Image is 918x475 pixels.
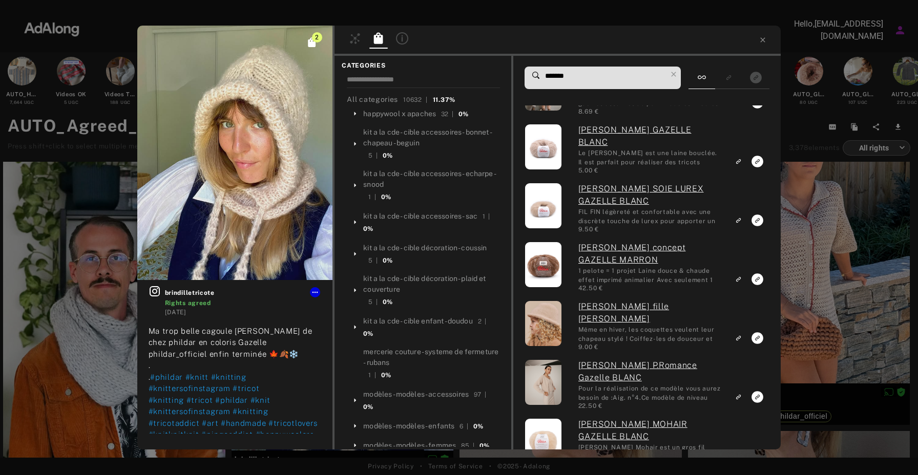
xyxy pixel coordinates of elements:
div: kit a la cde - cible décoration - coussin [363,243,487,253]
a: (ada-happywool-641) Modèle Débardeur P.Romance Gazelle BLANC: Pour la réalisation de ce modèle vo... [578,359,723,384]
span: Ma trop belle cagoule [PERSON_NAME] de chez phildar en coloris Gazelle phildar_officiel enfin ter... [149,327,312,381]
button: Show only similar products linked [719,71,738,84]
span: #knittersofinstagram [149,407,231,416]
div: 8,69 € [578,107,723,116]
time: 2025-09-07T14:01:26.000Z [165,309,186,316]
div: 0% [479,441,489,450]
span: #knitting [233,407,268,416]
div: 0% [381,371,391,380]
div: 5,00 € [578,166,723,175]
div: FIL FIN légèreté et confortable avec une discrète touche de lurex pour apporter un supplément d'o... [578,207,723,225]
button: Link to similar product [729,155,748,168]
div: 5 | [368,297,378,307]
div: Pour la réalisation de ce modèle vous aurez besoin de :Aig. n°4.Ce modèle de niveau intermédiare ... [578,384,723,401]
iframe: Chat Widget [867,426,918,475]
a: (ada-happywool-10259) Modèle Chapeau fille Vérona gazelle BLANC: Même en hiver, les coquettes veu... [578,300,723,325]
div: 0% [383,256,392,265]
div: modèles - modèles - femmes [363,440,456,451]
span: #knitt [185,373,208,381]
button: Link to exact product [748,331,767,345]
div: 1 pelote = 1 projet Laine douce & chaude effet imprimé animalier Avec seulement 1 pelote tricotée... [578,266,723,284]
div: 5 | [368,151,378,160]
div: modèles - modèles - accessoires [363,389,469,400]
div: All categories [347,94,455,105]
img: 052453_1264_S1.jpg [525,124,561,169]
div: 5 | [368,256,378,265]
span: CATEGORIES [342,61,504,70]
img: 070153_1264_S1.jpg [525,419,561,464]
div: happywool x apaches [363,109,436,119]
div: 9,00 € [578,342,723,352]
span: #tricotaddict [149,419,200,427]
span: #handmade [221,419,266,427]
a: (ada-happywool-184) PHIL CHOUCHOU GAZELLE BLANC: Le Phil Chouchou est une laine bouclée. Il est p... [578,124,723,148]
div: 2 | [478,317,487,326]
span: brindilletricote [165,288,322,297]
span: #art [202,419,218,427]
div: 22,50 € [578,401,723,411]
div: kit a la cde - cible enfant - doudou [363,316,472,327]
a: (ada-happywool-10626) Phil Léo concept GAZELLE MARRON: 1 pelote = 1 projet Laine douce & chaude e... [578,242,723,266]
span: #tricot [233,384,259,393]
div: 85 | [461,441,474,450]
button: Link to exact product [748,155,767,168]
div: 0% [473,422,483,431]
div: Le Phil Chouchou est une laine bouclée. Il est parfait pour réaliser des tricots fantaisies et or... [578,148,723,166]
a: (ada-happywool-2884) PHIL MOHAIR SOIE LUREX GAZELLE BLANC: FIL FIN légèreté et confortable avec u... [578,183,723,207]
div: 6 | [460,422,468,431]
span: #knitting [149,396,184,404]
button: Link to exact product [748,390,767,404]
div: modèles - modèles - enfants [363,421,454,431]
button: Link to similar product [729,331,748,345]
div: Widget de chat [867,426,918,475]
div: 1 | [368,371,376,380]
div: mercerie couture - systeme de fermeture - rubans [363,347,499,368]
img: 054237_2264_S1.jpg [525,360,561,405]
a: (ada-happywool-3201) PHIL LOVELY MOHAIR GAZELLE BLANC: Phil Lovely Mohair est un gros fil composé... [578,418,723,443]
div: 97 | [474,390,486,399]
span: #knitting [211,373,246,381]
span: #knit [251,396,271,404]
div: Même en hiver, les coquettes veulent leur chapeau stylé ! Coiffez-les de douceur et d'élégance en... [578,325,723,342]
div: 1 | [483,212,490,221]
div: kit a la cde - cible accessoires - bonnet - chapeau - beguin [363,127,499,148]
div: 1 | [368,192,376,202]
div: kit a la cde - cible accessoires - sac [363,211,477,222]
div: 11.37% [433,95,455,104]
img: 070054_2068_S1.jpg [525,242,561,287]
div: 0% [458,110,468,119]
span: #tricotlovers [268,419,318,427]
button: Link to exact product [748,213,767,227]
div: kit a la cde - cible décoration - plaid et couverture [363,273,499,295]
div: 9,50 € [578,225,723,234]
div: 0% [363,402,373,412]
img: 053796_2264_S1.jpg [525,301,561,346]
span: Click to see all exact linked products [307,37,317,48]
div: 32 | [441,110,453,119]
img: 049172_1264_S1.jpg [525,183,561,228]
div: kit a la cde - cible accessoires - echarpe - snood [363,168,499,190]
button: Link to similar product [729,272,748,286]
div: 10632 | [403,95,428,104]
button: Link to exact product [748,272,767,286]
div: 0% [363,224,373,233]
button: Show only exact products linked [746,71,765,84]
span: Rights agreed [165,299,211,307]
span: #phildar [215,396,248,404]
button: Link to similar product [729,213,748,227]
div: 0% [383,151,392,160]
div: 42,50 € [578,284,723,293]
span: #tricot [186,396,213,404]
span: #phildar [150,373,183,381]
button: Link to similar product [729,390,748,404]
div: 0% [383,297,392,307]
span: #knittersofinstagram [149,384,231,393]
div: 0% [381,192,391,202]
span: 2 [312,32,322,42]
div: 0% [363,329,373,338]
